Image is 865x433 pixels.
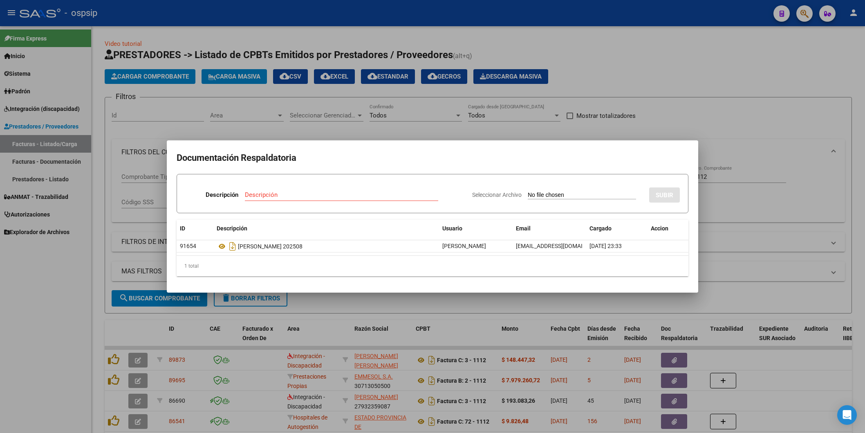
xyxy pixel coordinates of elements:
[589,243,622,249] span: [DATE] 23:33
[649,187,680,203] button: SUBIR
[227,240,238,253] i: Descargar documento
[516,243,607,249] span: [EMAIL_ADDRESS][DOMAIN_NAME]
[213,220,439,237] datatable-header-cell: Descripción
[439,220,513,237] datatable-header-cell: Usuario
[589,225,612,232] span: Cargado
[656,192,673,199] span: SUBIR
[180,225,185,232] span: ID
[513,220,586,237] datatable-header-cell: Email
[177,150,688,166] h2: Documentación Respaldatoria
[651,225,668,232] span: Accion
[648,220,688,237] datatable-header-cell: Accion
[472,192,522,198] span: Seleccionar Archivo
[586,220,648,237] datatable-header-cell: Cargado
[180,243,196,249] span: 91654
[516,225,531,232] span: Email
[217,240,436,253] div: [PERSON_NAME] 202508
[177,256,688,276] div: 1 total
[837,405,857,425] div: Open Intercom Messenger
[177,220,213,237] datatable-header-cell: ID
[442,243,486,249] span: [PERSON_NAME]
[217,225,247,232] span: Descripción
[442,225,462,232] span: Usuario
[206,190,238,200] p: Descripción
